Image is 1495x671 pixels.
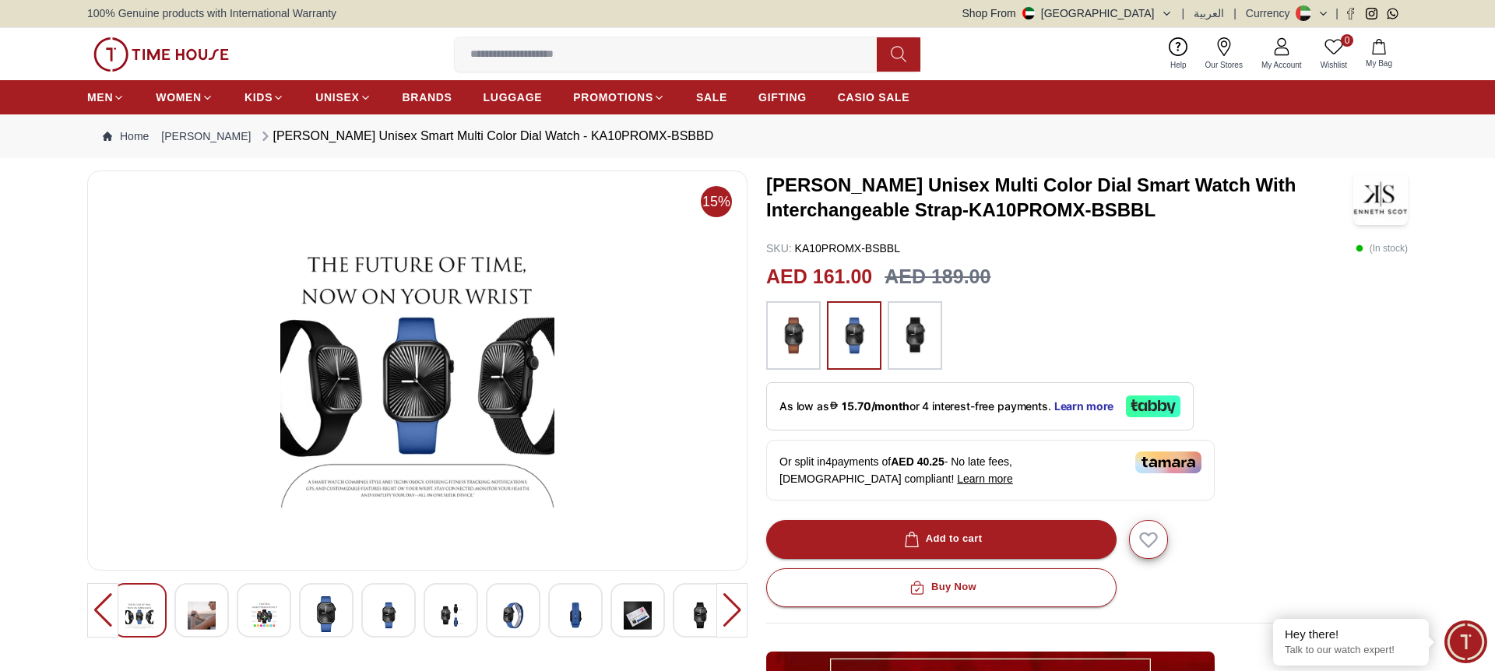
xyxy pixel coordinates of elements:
span: 15% [701,186,732,217]
button: Buy Now [766,568,1117,607]
div: Or split in 4 payments of - No late fees, [DEMOGRAPHIC_DATA] compliant! [766,440,1215,501]
img: ... [835,309,874,362]
span: Wishlist [1314,59,1353,71]
a: Facebook [1345,8,1356,19]
p: Talk to our watch expert! [1285,644,1417,657]
a: PROMOTIONS [573,83,665,111]
a: SALE [696,83,727,111]
p: KA10PROMX-BSBBL [766,241,900,256]
div: Currency [1246,5,1296,21]
a: Home [103,128,149,144]
img: Kenneth Scott Unisex Smart Multi Color Dial Watch - KA10PROMX-BSBBD [250,596,278,634]
span: BRANDS [403,90,452,105]
span: SKU : [766,242,792,255]
a: UNISEX [315,83,371,111]
img: ... [774,309,813,362]
img: Kenneth Scott Unisex Smart Multi Color Dial Watch - KA10PROMX-BSBBD [375,596,403,634]
span: | [1233,5,1236,21]
a: 0Wishlist [1311,34,1356,74]
img: ... [93,37,229,72]
h2: AED 161.00 [766,262,872,292]
span: 100% Genuine products with International Warranty [87,5,336,21]
span: LUGGAGE [484,90,543,105]
a: [PERSON_NAME] [161,128,251,144]
img: Kenneth Scott Unisex Multi Color Dial Smart Watch With Interchangeable Strap-KA10PROMX-BSBBL [1353,170,1408,225]
span: 0 [1341,34,1353,47]
span: MEN [87,90,113,105]
img: Kenneth Scott Unisex Smart Multi Color Dial Watch - KA10PROMX-BSBBD [312,596,340,632]
h3: AED 189.00 [885,262,990,292]
a: Whatsapp [1387,8,1398,19]
img: Kenneth Scott Unisex Smart Multi Color Dial Watch - KA10PROMX-BSBBD [561,596,589,634]
button: Add to cart [766,520,1117,559]
p: ( In stock ) [1356,241,1408,256]
img: United Arab Emirates [1022,7,1035,19]
a: BRANDS [403,83,452,111]
span: SALE [696,90,727,105]
div: Hey there! [1285,627,1417,642]
span: Help [1164,59,1193,71]
a: Instagram [1366,8,1377,19]
a: LUGGAGE [484,83,543,111]
button: Shop From[GEOGRAPHIC_DATA] [962,5,1173,21]
span: AED 40.25 [891,455,944,468]
nav: Breadcrumb [87,114,1408,158]
span: My Bag [1360,58,1398,69]
span: WOMEN [156,90,202,105]
span: GIFTING [758,90,807,105]
img: Kenneth Scott Unisex Smart Multi Color Dial Watch - KA10PROMX-BSBBD [125,596,153,634]
a: Help [1161,34,1196,74]
button: My Bag [1356,36,1402,72]
img: Kenneth Scott Unisex Smart Multi Color Dial Watch - KA10PROMX-BSBBD [188,596,216,634]
div: [PERSON_NAME] Unisex Smart Multi Color Dial Watch - KA10PROMX-BSBBD [258,127,714,146]
span: UNISEX [315,90,359,105]
a: Our Stores [1196,34,1252,74]
a: WOMEN [156,83,213,111]
img: Kenneth Scott Unisex Smart Multi Color Dial Watch - KA10PROMX-BSBBD [437,596,465,634]
span: CASIO SALE [838,90,910,105]
span: Our Stores [1199,59,1249,71]
img: Kenneth Scott Unisex Smart Multi Color Dial Watch - KA10PROMX-BSBBD [100,184,734,557]
img: Kenneth Scott Unisex Smart Multi Color Dial Watch - KA10PROMX-BSBBD [624,596,652,634]
a: MEN [87,83,125,111]
h3: [PERSON_NAME] Unisex Multi Color Dial Smart Watch With Interchangeable Strap-KA10PROMX-BSBBL [766,173,1353,223]
span: KIDS [244,90,273,105]
span: My Account [1255,59,1308,71]
div: Chat Widget [1444,620,1487,663]
span: | [1335,5,1338,21]
span: | [1182,5,1185,21]
div: Add to cart [901,530,983,548]
img: Kenneth Scott Unisex Smart Multi Color Dial Watch - KA10PROMX-BSBBD [686,596,714,634]
span: Learn more [957,473,1013,485]
span: PROMOTIONS [573,90,653,105]
a: GIFTING [758,83,807,111]
a: KIDS [244,83,284,111]
img: ... [895,309,934,362]
button: العربية [1194,5,1224,21]
img: Tamara [1135,451,1201,473]
a: CASIO SALE [838,83,910,111]
img: Kenneth Scott Unisex Smart Multi Color Dial Watch - KA10PROMX-BSBBD [499,596,527,634]
div: Buy Now [906,578,976,596]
